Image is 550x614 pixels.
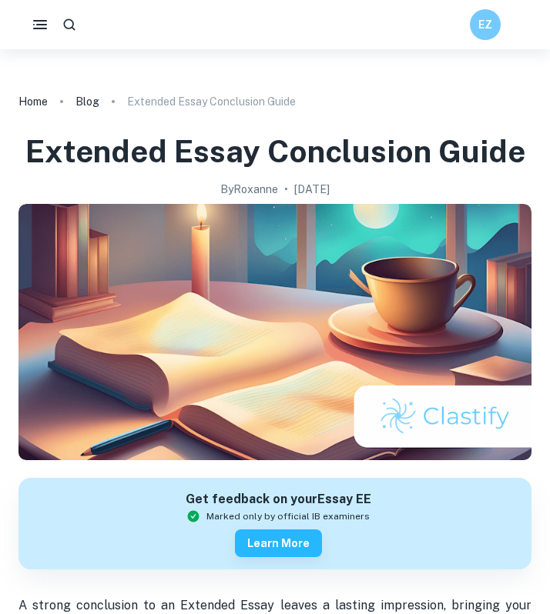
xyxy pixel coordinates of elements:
[186,490,371,509] h6: Get feedback on your Essay EE
[18,91,48,112] a: Home
[25,131,525,172] h1: Extended Essay Conclusion Guide
[18,478,532,569] a: Get feedback on yourEssay EEMarked only by official IB examinersLearn more
[470,9,501,40] button: EZ
[235,529,322,557] button: Learn more
[284,181,288,198] p: •
[18,204,532,460] img: Extended Essay Conclusion Guide cover image
[206,509,370,523] span: Marked only by official IB examiners
[75,91,99,112] a: Blog
[477,16,495,33] h6: EZ
[294,181,330,198] h2: [DATE]
[127,93,296,110] p: Extended Essay Conclusion Guide
[220,181,278,198] h2: By Roxanne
